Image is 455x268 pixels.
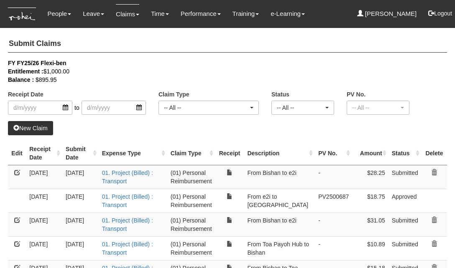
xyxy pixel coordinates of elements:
[389,142,422,165] th: Status : activate to sort column ascending
[357,4,417,23] a: [PERSON_NAME]
[347,90,366,99] label: PV No.
[244,189,315,212] td: From e2i to [GEOGRAPHIC_DATA]
[167,142,215,165] th: Claim Type : activate to sort column ascending
[315,142,352,165] th: PV No. : activate to sort column ascending
[102,241,153,256] a: 01. Project (Billed) : Transport
[167,236,215,260] td: (01) Personal Reimbursement
[244,165,315,189] td: From Bishan to e2i
[99,142,167,165] th: Expense Type : activate to sort column ascending
[151,4,169,23] a: Time
[389,165,422,189] td: Submitted
[26,212,62,236] td: [DATE]
[315,236,352,260] td: -
[352,189,388,212] td: $18.75
[83,4,104,23] a: Leave
[62,212,99,236] td: [DATE]
[8,90,43,99] label: Receipt Date
[352,142,388,165] th: Amount : activate to sort column ascending
[420,235,447,260] iframe: chat widget
[26,236,62,260] td: [DATE]
[389,236,422,260] td: Submitted
[158,101,259,115] button: -- All --
[352,236,388,260] td: $10.89
[277,104,324,112] div: -- All --
[26,142,62,165] th: Receipt Date : activate to sort column ascending
[102,217,153,232] a: 01. Project (Billed) : Transport
[8,67,435,76] div: $1,000.00
[26,165,62,189] td: [DATE]
[8,76,34,83] b: Balance :
[181,4,221,23] a: Performance
[8,68,43,75] b: Entitlement :
[62,142,99,165] th: Submit Date : activate to sort column ascending
[315,212,352,236] td: -
[389,189,422,212] td: Approved
[26,189,62,212] td: [DATE]
[8,101,72,115] input: d/m/yyyy
[389,212,422,236] td: Submitted
[233,4,259,23] a: Training
[47,4,71,23] a: People
[82,101,146,115] input: d/m/yyyy
[72,101,82,115] span: to
[271,101,334,115] button: -- All --
[102,169,153,185] a: 01. Project (Billed) : Transport
[352,165,388,189] td: $28.25
[8,60,66,66] b: FY FY25/26 Flexi-ben
[347,101,409,115] button: -- All --
[62,189,99,212] td: [DATE]
[8,35,447,53] h4: Submit Claims
[422,142,447,165] th: Delete
[167,189,215,212] td: (01) Personal Reimbursement
[271,4,305,23] a: e-Learning
[62,236,99,260] td: [DATE]
[102,193,153,208] a: 01. Project (Billed) : Transport
[167,165,215,189] td: (01) Personal Reimbursement
[164,104,248,112] div: -- All --
[244,236,315,260] td: From Toa Payoh Hub to Bishan
[271,90,289,99] label: Status
[8,121,53,135] a: New Claim
[244,212,315,236] td: From Bishan to e2i
[8,142,26,165] th: Edit
[215,142,244,165] th: Receipt
[167,212,215,236] td: (01) Personal Reimbursement
[352,212,388,236] td: $31.05
[116,4,139,24] a: Claims
[62,165,99,189] td: [DATE]
[36,76,57,83] span: $895.95
[352,104,399,112] div: -- All --
[244,142,315,165] th: Description : activate to sort column ascending
[315,189,352,212] td: PV2500687
[315,165,352,189] td: -
[158,90,189,99] label: Claim Type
